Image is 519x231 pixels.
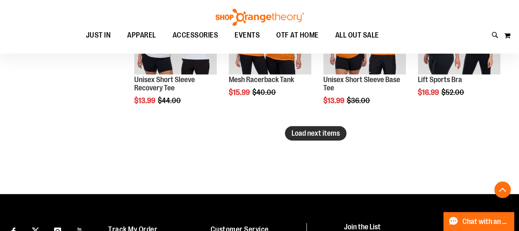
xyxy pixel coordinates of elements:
span: JUST IN [86,26,111,45]
a: Mesh Racerback Tank [229,75,294,84]
span: $40.00 [252,88,277,97]
span: $13.99 [323,97,346,105]
span: $44.00 [158,97,182,105]
span: APPAREL [127,26,156,45]
span: ACCESSORIES [173,26,218,45]
a: Unisex Short Sleeve Recovery Tee [134,75,195,92]
span: $13.99 [134,97,156,105]
span: $52.00 [441,88,465,97]
span: $36.00 [347,97,371,105]
a: Unisex Short Sleeve Base Tee [323,75,400,92]
span: Chat with an Expert [462,218,509,226]
span: Load next items [291,129,340,137]
img: Shop Orangetheory [214,9,305,26]
button: Back To Top [494,181,511,198]
button: Chat with an Expert [443,212,514,231]
span: $15.99 [229,88,251,97]
span: OTF AT HOME [276,26,319,45]
span: EVENTS [235,26,260,45]
span: $16.99 [418,88,440,97]
span: ALL OUT SALE [335,26,379,45]
button: Load next items [285,126,346,141]
a: Lift Sports Bra [418,75,462,84]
